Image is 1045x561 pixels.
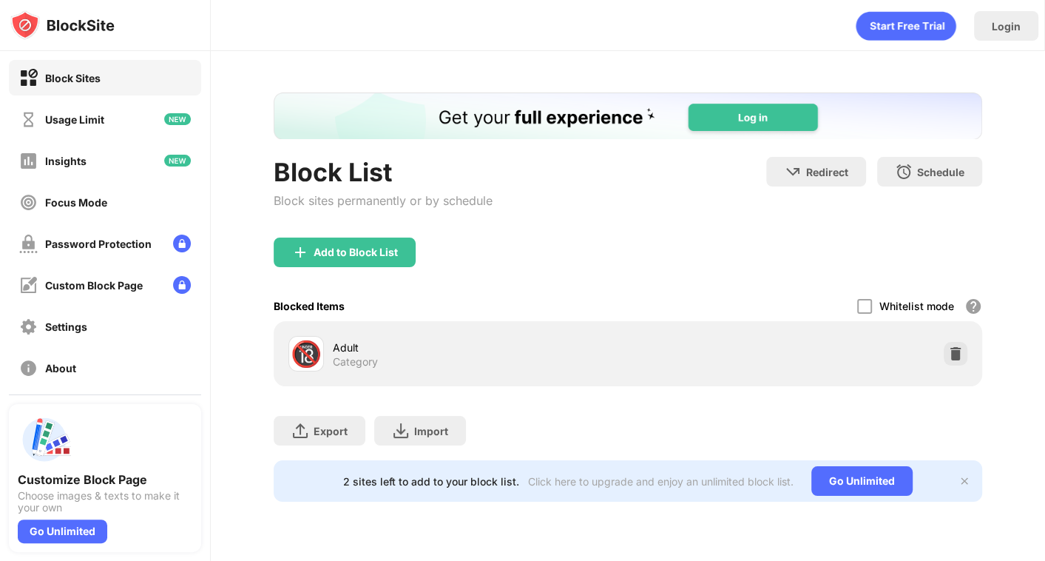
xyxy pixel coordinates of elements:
img: about-off.svg [19,359,38,377]
div: Add to Block List [314,246,398,258]
div: Adult [333,340,628,355]
div: Focus Mode [45,196,107,209]
img: settings-off.svg [19,318,38,336]
img: lock-menu.svg [173,235,191,252]
div: Password Protection [45,238,152,250]
div: Usage Limit [45,113,104,126]
div: Login [992,20,1021,33]
div: Block List [274,157,493,187]
img: lock-menu.svg [173,276,191,294]
div: About [45,362,76,374]
div: Customize Block Page [18,472,192,487]
div: 🔞 [291,339,322,369]
img: block-on.svg [19,69,38,87]
div: 2 sites left to add to your block list. [343,475,519,488]
div: Settings [45,320,87,333]
div: Redirect [806,166,848,178]
div: Import [414,425,448,437]
img: push-custom-page.svg [18,413,71,466]
img: x-button.svg [958,475,970,487]
div: Export [314,425,348,437]
img: new-icon.svg [164,155,191,167]
div: Choose images & texts to make it your own [18,490,192,514]
iframe: Banner [274,93,982,139]
div: Blocked Items [274,300,345,312]
div: Block Sites [45,72,101,84]
div: Go Unlimited [811,466,913,496]
div: Click here to upgrade and enjoy an unlimited block list. [528,475,794,488]
div: Go Unlimited [18,520,107,543]
img: customize-block-page-off.svg [19,276,38,295]
img: new-icon.svg [164,113,191,125]
img: logo-blocksite.svg [10,10,115,40]
div: Category [333,355,378,369]
img: insights-off.svg [19,152,38,170]
div: Custom Block Page [45,279,143,292]
div: Insights [45,155,87,167]
div: Schedule [917,166,964,178]
img: focus-off.svg [19,193,38,212]
div: animation [856,11,956,41]
img: time-usage-off.svg [19,110,38,129]
div: Whitelist mode [879,300,954,312]
div: Block sites permanently or by schedule [274,193,493,208]
img: password-protection-off.svg [19,235,38,253]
